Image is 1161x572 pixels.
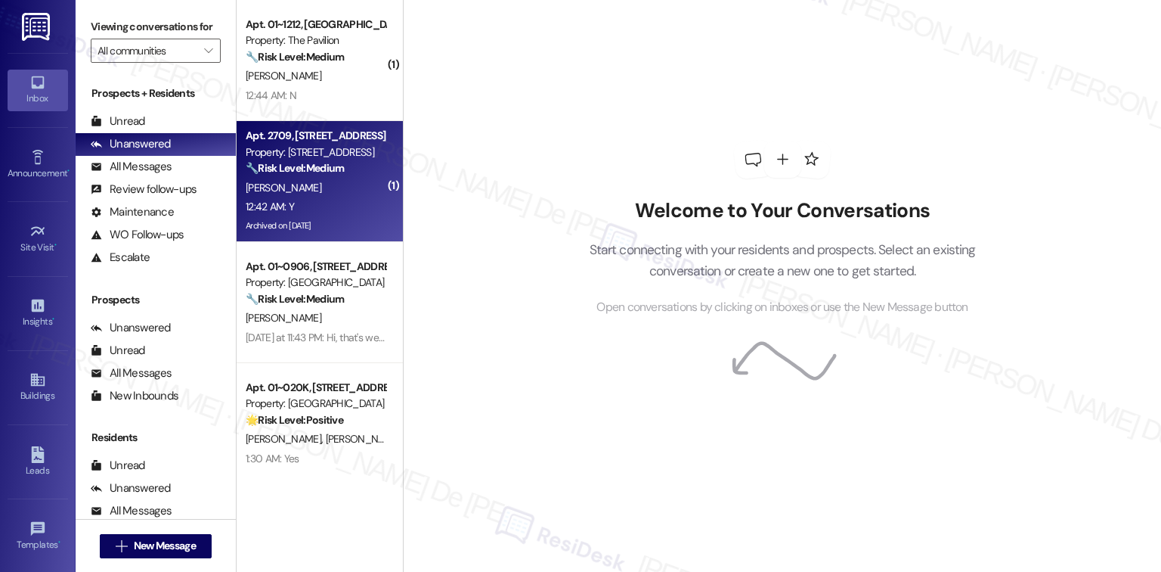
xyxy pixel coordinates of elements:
a: Inbox [8,70,68,110]
div: Apt. 01~0906, [STREET_ADDRESS][PERSON_NAME] [246,259,385,275]
strong: 🔧 Risk Level: Medium [246,161,344,175]
div: Unanswered [91,480,171,496]
button: New Message [100,534,212,558]
div: Unread [91,458,145,474]
span: • [67,166,70,176]
span: [PERSON_NAME] [246,432,326,446]
input: All communities [98,39,197,63]
div: All Messages [91,159,172,175]
a: Templates • [8,516,68,557]
strong: 🔧 Risk Level: Medium [246,292,344,306]
span: New Message [134,538,196,554]
div: Unanswered [91,320,171,336]
a: Leads [8,442,68,483]
span: [PERSON_NAME] [246,311,321,325]
div: Property: [STREET_ADDRESS] [246,145,385,160]
span: [PERSON_NAME] [326,432,401,446]
img: ResiDesk Logo [22,13,53,41]
span: • [54,240,57,250]
strong: 🔧 Risk Level: Medium [246,50,344,64]
div: [DATE] at 11:43 PM: Hi, that's weird because I called the front desk first and they said they cou... [246,331,886,344]
span: • [58,537,60,548]
div: Escalate [91,250,150,266]
span: Open conversations by clicking on inboxes or use the New Message button [596,298,967,317]
span: [PERSON_NAME] [246,69,321,82]
a: Buildings [8,367,68,408]
div: New Inbounds [91,388,178,404]
div: Apt. 01~1212, [GEOGRAPHIC_DATA][PERSON_NAME] [246,17,385,33]
div: All Messages [91,503,172,519]
div: Property: [GEOGRAPHIC_DATA] [246,396,385,412]
div: Unread [91,113,145,129]
span: • [52,314,54,325]
div: Review follow-ups [91,182,197,197]
a: Insights • [8,293,68,334]
div: Property: [GEOGRAPHIC_DATA] [246,275,385,291]
span: [PERSON_NAME] [246,181,321,194]
div: Prospects [76,292,236,308]
div: 12:44 AM: N [246,89,296,102]
h2: Welcome to Your Conversations [566,199,998,223]
div: Prospects + Residents [76,85,236,101]
i:  [116,540,127,552]
div: All Messages [91,365,172,381]
label: Viewing conversations for [91,15,221,39]
div: Property: The Pavilion [246,33,385,48]
div: Residents [76,430,236,446]
i:  [204,45,212,57]
a: Site Visit • [8,219,68,260]
div: 12:42 AM: Y [246,200,294,213]
div: WO Follow-ups [91,227,184,243]
div: Archived on [DATE] [244,216,387,235]
div: Unanswered [91,136,171,152]
div: Unread [91,343,145,359]
strong: 🌟 Risk Level: Positive [246,413,343,427]
div: Maintenance [91,204,174,220]
div: Apt. 01~020K, [STREET_ADDRESS] [246,380,385,396]
p: Start connecting with your residents and prospects. Select an existing conversation or create a n... [566,239,998,282]
div: 1:30 AM: Yes [246,452,299,465]
div: Apt. 2709, [STREET_ADDRESS] [246,128,385,144]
